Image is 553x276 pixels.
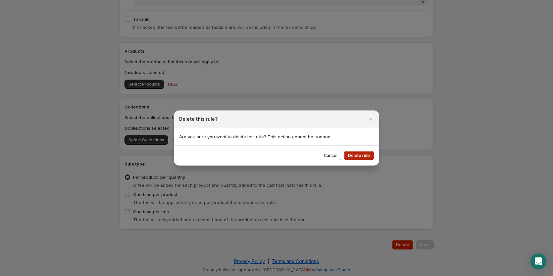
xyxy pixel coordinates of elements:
p: Are you sure you want to delete this rule? This action cannot be undone. [179,133,374,140]
button: Close [366,114,375,124]
button: Cancel [320,151,341,160]
div: Open Intercom Messenger [530,253,546,269]
span: Cancel [324,153,337,158]
span: Delete rule [348,153,370,158]
h2: Delete this rule? [179,116,218,122]
button: Delete rule [344,151,374,160]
